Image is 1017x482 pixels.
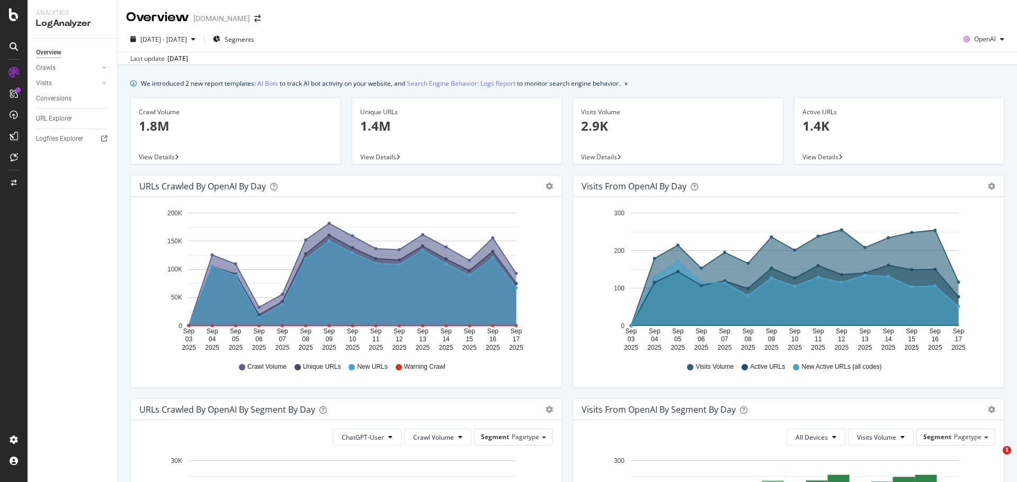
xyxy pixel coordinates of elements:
a: Search Engine Behavior: Logs Report [407,78,515,89]
text: 2025 [694,344,709,351]
div: gear [988,183,995,190]
text: 0 [179,322,182,330]
text: Sep [649,328,661,335]
text: 10 [791,335,799,343]
text: Sep [370,328,382,335]
div: Last update [130,54,188,63]
button: Crawl Volume [404,429,471,445]
text: Sep [813,328,824,335]
text: 04 [651,335,658,343]
text: Sep [324,328,335,335]
text: 2025 [928,344,942,351]
div: [DATE] [167,54,188,63]
text: Sep [417,328,429,335]
text: Sep [836,328,847,335]
text: 100 [614,285,625,292]
a: Visits [36,78,99,89]
span: Warning Crawl [404,362,445,371]
p: 1.8M [139,117,333,135]
button: ChatGPT-User [333,429,402,445]
text: 17 [955,335,962,343]
span: Active URLs [750,362,785,371]
text: 2025 [462,344,477,351]
text: 12 [838,335,845,343]
span: View Details [360,152,396,161]
text: Sep [953,328,965,335]
text: Sep [672,328,684,335]
button: All Devices [787,429,845,445]
span: [DATE] - [DATE] [140,35,187,44]
text: 2025 [718,344,732,351]
text: Sep [719,328,730,335]
div: Visits from OpenAI By Segment By Day [582,404,736,415]
text: 2025 [764,344,779,351]
span: New URLs [357,362,387,371]
text: 08 [302,335,310,343]
text: Sep [695,328,707,335]
text: 09 [768,335,775,343]
a: Conversions [36,93,110,104]
a: AI Bots [257,78,278,89]
span: Visits Volume [857,433,896,442]
text: Sep [511,328,522,335]
div: info banner [130,78,1004,89]
span: Pagetype [512,432,539,441]
button: close banner [622,76,630,91]
text: 2025 [788,344,802,351]
text: 06 [698,335,705,343]
span: Segments [225,35,254,44]
text: 200K [167,210,182,217]
text: 2025 [486,344,500,351]
text: 2025 [834,344,849,351]
span: Visits Volume [695,362,734,371]
svg: A chart. [582,205,992,352]
div: We introduced 2 new report templates: to track AI bot activity on your website, and to monitor se... [141,78,620,89]
span: New Active URLs (all codes) [801,362,881,371]
text: 15 [466,335,474,343]
button: OpenAI [959,31,1009,48]
text: 300 [614,457,625,465]
text: 2025 [671,344,685,351]
text: 2025 [392,344,406,351]
span: Segment [923,432,951,441]
text: 16 [489,335,497,343]
text: Sep [743,328,754,335]
button: [DATE] - [DATE] [126,31,200,48]
text: 100K [167,266,182,273]
text: Sep [789,328,801,335]
text: Sep [766,328,778,335]
text: 11 [815,335,822,343]
text: 150K [167,238,182,245]
a: Logfiles Explorer [36,133,110,144]
iframe: Intercom live chat [981,446,1006,471]
div: Unique URLs [360,107,554,117]
text: 04 [209,335,216,343]
div: Analytics [36,8,109,17]
text: 2025 [951,344,966,351]
div: gear [988,406,995,413]
text: Sep [394,328,405,335]
button: Segments [209,31,258,48]
text: 2025 [299,344,313,351]
div: LogAnalyzer [36,17,109,30]
p: 1.4K [802,117,996,135]
svg: A chart. [139,205,549,352]
text: Sep [464,328,476,335]
span: View Details [581,152,617,161]
text: Sep [906,328,918,335]
div: Logfiles Explorer [36,133,83,144]
a: Overview [36,47,110,58]
text: 05 [674,335,682,343]
div: URL Explorer [36,113,72,124]
text: 03 [185,335,193,343]
span: All Devices [796,433,828,442]
div: URLs Crawled by OpenAI By Segment By Day [139,404,315,415]
text: 14 [885,335,892,343]
div: Conversions [36,93,72,104]
text: 2025 [741,344,755,351]
text: 07 [721,335,728,343]
div: Visits [36,78,52,89]
text: Sep [859,328,871,335]
text: 05 [232,335,239,343]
